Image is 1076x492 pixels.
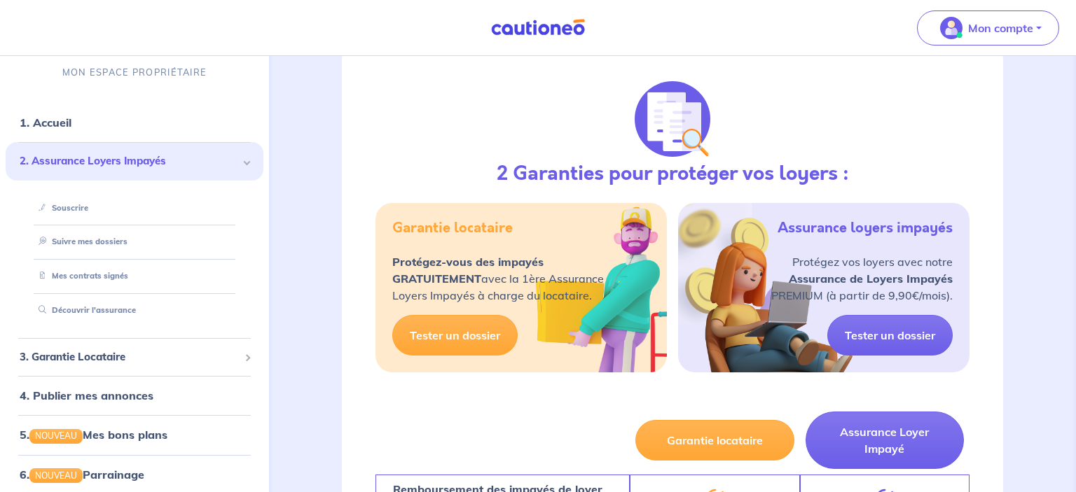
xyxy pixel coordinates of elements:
[6,461,263,489] div: 6.NOUVEAUParrainage
[6,108,263,136] div: 1. Accueil
[20,153,239,169] span: 2. Assurance Loyers Impayés
[392,220,513,237] h5: Garantie locataire
[6,142,263,181] div: 2. Assurance Loyers Impayés
[968,20,1033,36] p: Mon compte
[485,19,591,36] img: Cautioneo
[771,253,953,304] p: Protégez vos loyers avec notre PREMIUM (à partir de 9,90€/mois).
[22,265,247,288] div: Mes contrats signés
[22,197,247,220] div: Souscrire
[20,115,71,129] a: 1. Accueil
[778,220,953,237] h5: Assurance loyers impayés
[20,349,239,365] span: 3. Garantie Locataire
[33,305,136,315] a: Découvrir l'assurance
[635,420,794,461] button: Garantie locataire
[33,237,127,247] a: Suivre mes dossiers
[827,315,953,356] a: Tester un dossier
[392,255,544,286] strong: Protégez-vous des impayés GRATUITEMENT
[22,231,247,254] div: Suivre mes dossiers
[20,428,167,442] a: 5.NOUVEAUMes bons plans
[62,66,207,79] p: MON ESPACE PROPRIÉTAIRE
[940,17,963,39] img: illu_account_valid_menu.svg
[392,315,518,356] a: Tester un dossier
[22,299,247,322] div: Découvrir l'assurance
[33,203,88,213] a: Souscrire
[392,253,604,304] p: avec la 1ère Assurance Loyers Impayés à charge du locataire.
[6,344,263,371] div: 3. Garantie Locataire
[789,272,953,286] strong: Assurance de Loyers Impayés
[33,272,128,281] a: Mes contrats signés
[917,10,1059,45] button: illu_account_valid_menu.svgMon compte
[806,412,964,469] button: Assurance Loyer Impayé
[20,389,153,403] a: 4. Publier mes annonces
[497,162,849,186] h3: 2 Garanties pour protéger vos loyers :
[635,81,710,157] img: justif-loupe
[6,421,263,449] div: 5.NOUVEAUMes bons plans
[20,468,144,482] a: 6.NOUVEAUParrainage
[6,382,263,410] div: 4. Publier mes annonces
